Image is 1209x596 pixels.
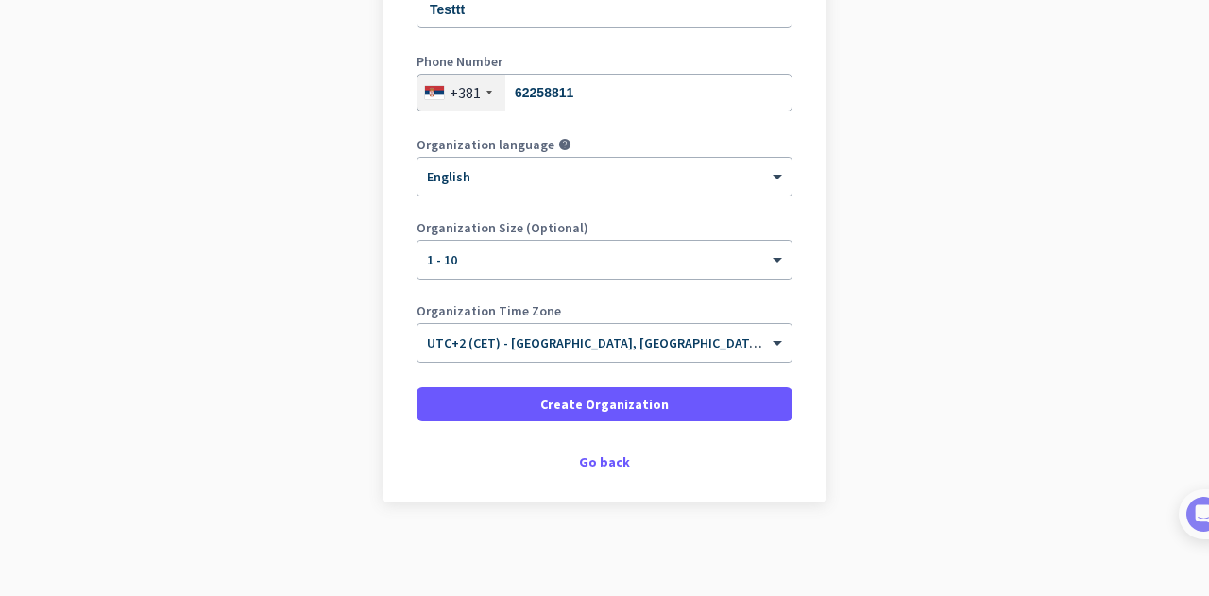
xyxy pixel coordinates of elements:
button: Create Organization [417,387,792,421]
input: 10 234567 [417,74,792,111]
i: help [558,138,571,151]
span: Create Organization [540,395,669,414]
label: Organization Time Zone [417,304,792,317]
label: Organization language [417,138,554,151]
label: Phone Number [417,55,792,68]
div: Go back [417,455,792,468]
div: +381 [450,83,481,102]
label: Organization Size (Optional) [417,221,792,234]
